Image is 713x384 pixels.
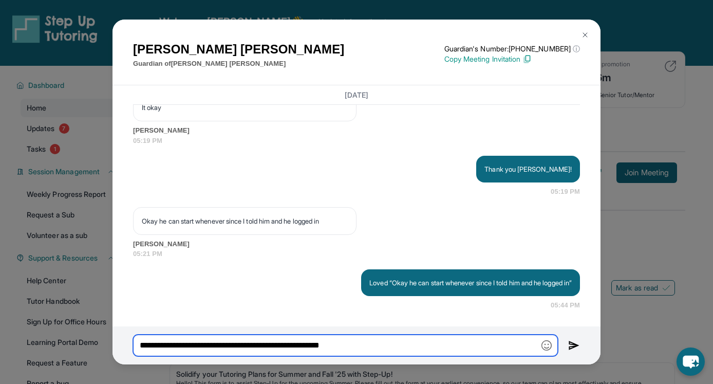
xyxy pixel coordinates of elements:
[142,102,348,113] p: It okay
[133,136,580,146] span: 05:19 PM
[677,348,705,376] button: chat-button
[484,164,572,174] p: Thank you [PERSON_NAME]!
[133,239,580,249] span: [PERSON_NAME]
[133,59,344,69] p: Guardian of [PERSON_NAME] [PERSON_NAME]
[581,31,589,39] img: Close Icon
[133,89,580,100] h3: [DATE]
[573,44,580,54] span: ⓘ
[568,339,580,352] img: Send icon
[444,44,580,54] p: Guardian's Number: [PHONE_NUMBER]
[133,40,344,59] h1: [PERSON_NAME] [PERSON_NAME]
[551,300,580,310] span: 05:44 PM
[142,216,348,226] p: Okay he can start whenever since I told him and he logged in
[133,125,580,136] span: [PERSON_NAME]
[522,54,532,64] img: Copy Icon
[551,187,580,197] span: 05:19 PM
[369,278,572,288] p: Loved “Okay he can start whenever since I told him and he logged in”
[444,54,580,64] p: Copy Meeting Invitation
[133,249,580,259] span: 05:21 PM
[541,340,552,351] img: Emoji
